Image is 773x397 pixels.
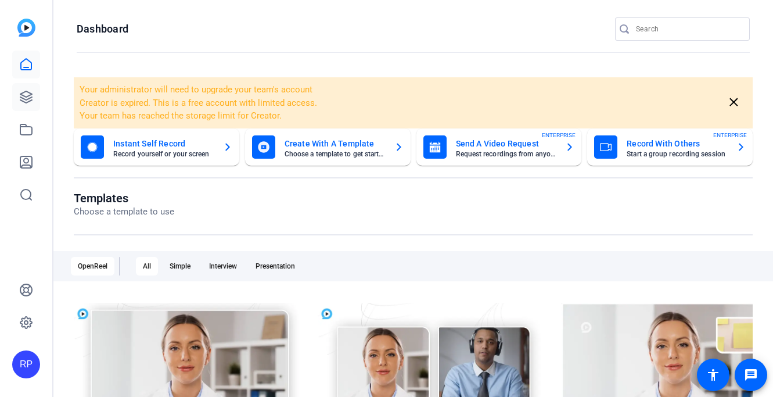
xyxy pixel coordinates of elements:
[249,257,302,276] div: Presentation
[627,151,727,158] mat-card-subtitle: Start a group recording session
[627,137,727,151] mat-card-title: Record With Others
[80,84,312,95] span: Your administrator will need to upgrade your team's account
[74,128,239,166] button: Instant Self RecordRecord yourself or your screen
[136,257,158,276] div: All
[285,137,385,151] mat-card-title: Create With A Template
[163,257,197,276] div: Simple
[706,368,720,382] mat-icon: accessibility
[456,151,556,158] mat-card-subtitle: Request recordings from anyone, anywhere
[113,151,214,158] mat-card-subtitle: Record yourself or your screen
[713,131,747,140] span: ENTERPRISE
[80,96,623,110] li: Creator is expired. This is a free account with limited access.
[636,22,740,36] input: Search
[71,257,114,276] div: OpenReel
[17,19,35,37] img: blue-gradient.svg
[285,151,385,158] mat-card-subtitle: Choose a template to get started
[77,22,128,36] h1: Dashboard
[74,191,174,205] h1: Templates
[456,137,556,151] mat-card-title: Send A Video Request
[587,128,753,166] button: Record With OthersStart a group recording sessionENTERPRISE
[542,131,576,140] span: ENTERPRISE
[74,205,174,219] p: Choose a template to use
[113,137,214,151] mat-card-title: Instant Self Record
[202,257,244,276] div: Interview
[12,350,40,378] div: RP
[80,109,623,123] li: Your team has reached the storage limit for Creator.
[727,95,741,110] mat-icon: close
[245,128,411,166] button: Create With A TemplateChoose a template to get started
[416,128,582,166] button: Send A Video RequestRequest recordings from anyone, anywhereENTERPRISE
[744,368,758,382] mat-icon: message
